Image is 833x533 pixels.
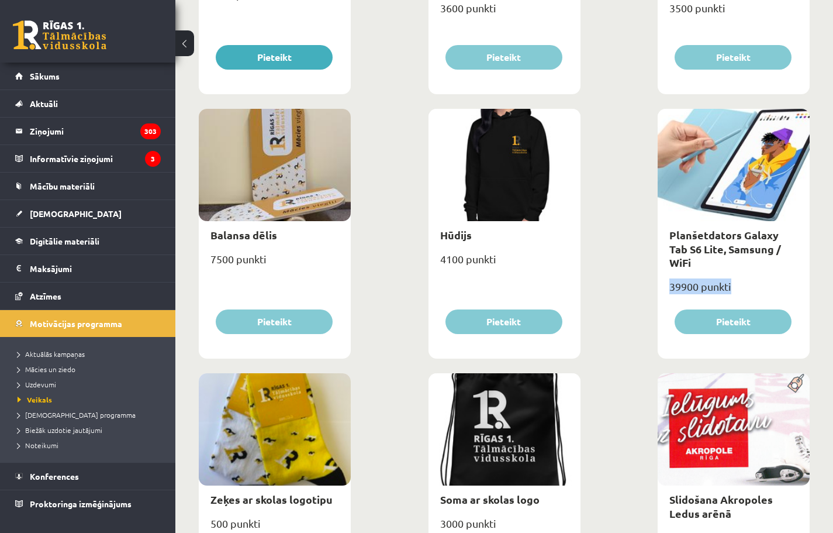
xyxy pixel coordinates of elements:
a: Maksājumi [15,255,161,282]
span: Biežāk uzdotie jautājumi [18,425,102,435]
i: 3 [145,151,161,167]
a: Mācies un ziedo [18,364,164,374]
a: Proktoringa izmēģinājums [15,490,161,517]
button: Pieteikt [216,310,333,334]
span: Aktuāli [30,98,58,109]
button: Pieteikt [216,45,333,70]
button: Pieteikt [445,45,562,70]
legend: Ziņojumi [30,118,161,145]
a: Atzīmes [15,283,161,310]
a: Biežāk uzdotie jautājumi [18,425,164,435]
a: Uzdevumi [18,379,164,390]
span: [DEMOGRAPHIC_DATA] [30,208,122,219]
span: [DEMOGRAPHIC_DATA] programma [18,410,136,419]
button: Pieteikt [675,310,791,334]
legend: Maksājumi [30,255,161,282]
a: Mācību materiāli [15,173,161,200]
a: Aktuāli [15,90,161,117]
a: Hūdijs [440,228,472,242]
span: Sākums [30,71,60,81]
img: Populāra prece [783,373,810,393]
a: Balansa dēlis [210,228,277,242]
button: Pieteikt [675,45,791,70]
a: Planšetdators Galaxy Tab S6 Lite, Samsung / WiFi [669,228,781,269]
a: Ziņojumi303 [15,118,161,145]
a: Sākums [15,63,161,90]
span: Veikals [18,395,52,404]
span: Motivācijas programma [30,318,122,329]
div: 39900 punkti [658,277,810,306]
a: Konferences [15,463,161,490]
a: Veikals [18,394,164,405]
span: Konferences [30,471,79,482]
legend: Informatīvie ziņojumi [30,145,161,172]
span: Mācies un ziedo [18,364,75,374]
a: Soma ar skolas logo [440,493,540,506]
a: Motivācijas programma [15,310,161,337]
a: Rīgas 1. Tālmācības vidusskola [13,20,106,50]
span: Mācību materiāli [30,181,95,191]
a: Informatīvie ziņojumi3 [15,145,161,172]
a: Noteikumi [18,440,164,451]
a: [DEMOGRAPHIC_DATA] [15,200,161,227]
a: Digitālie materiāli [15,228,161,255]
span: Aktuālās kampaņas [18,349,85,359]
span: Proktoringa izmēģinājums [30,498,132,509]
a: Zeķes ar skolas logotipu [210,493,333,506]
a: Aktuālās kampaņas [18,349,164,359]
button: Pieteikt [445,310,562,334]
i: 303 [140,123,161,139]
span: Digitālie materiāli [30,236,99,246]
span: Atzīmes [30,291,61,301]
div: 4100 punkti [428,249,580,278]
a: Slidošana Akropoles Ledus arēnā [669,493,773,520]
span: Uzdevumi [18,380,56,389]
a: [DEMOGRAPHIC_DATA] programma [18,410,164,420]
span: Noteikumi [18,441,58,450]
div: 7500 punkti [199,249,351,278]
